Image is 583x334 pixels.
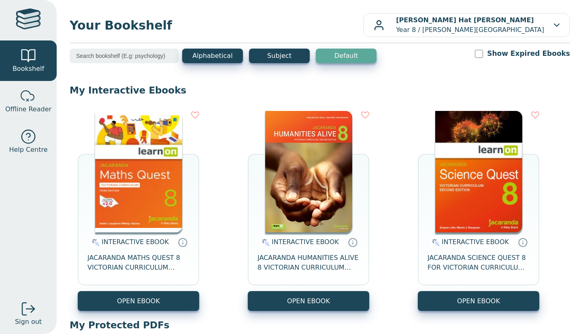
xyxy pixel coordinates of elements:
span: INTERACTIVE EBOOK [272,238,339,246]
img: interactive.svg [260,238,270,247]
span: Your Bookshelf [70,16,363,34]
a: Interactive eBooks are accessed online via the publisher’s portal. They contain interactive resou... [518,237,528,247]
span: INTERACTIVE EBOOK [102,238,169,246]
span: Help Centre [9,145,47,155]
button: Subject [249,49,310,63]
button: OPEN EBOOK [78,291,199,311]
span: JACARANDA SCIENCE QUEST 8 FOR VICTORIAN CURRICULUM LEARNON 2E EBOOK [428,253,530,272]
span: Sign out [15,317,42,327]
img: c004558a-e884-43ec-b87a-da9408141e80.jpg [95,111,182,232]
img: bee2d5d4-7b91-e911-a97e-0272d098c78b.jpg [265,111,352,232]
p: Year 8 / [PERSON_NAME][GEOGRAPHIC_DATA] [396,15,544,35]
input: Search bookshelf (E.g: psychology) [70,49,179,63]
p: My Interactive Ebooks [70,84,570,96]
button: [PERSON_NAME] Hat [PERSON_NAME]Year 8 / [PERSON_NAME][GEOGRAPHIC_DATA] [363,13,570,37]
img: interactive.svg [430,238,440,247]
b: [PERSON_NAME] Hat [PERSON_NAME] [396,16,534,24]
span: JACARANDA MATHS QUEST 8 VICTORIAN CURRICULUM LEARNON EBOOK 3E [87,253,189,272]
span: Bookshelf [13,64,44,74]
img: fffb2005-5288-ea11-a992-0272d098c78b.png [435,111,522,232]
button: OPEN EBOOK [248,291,369,311]
label: Show Expired Ebooks [487,49,570,59]
p: My Protected PDFs [70,319,570,331]
button: OPEN EBOOK [418,291,539,311]
span: JACARANDA HUMANITIES ALIVE 8 VICTORIAN CURRICULUM LEARNON EBOOK 2E [257,253,360,272]
img: interactive.svg [89,238,100,247]
a: Interactive eBooks are accessed online via the publisher’s portal. They contain interactive resou... [178,237,187,247]
span: INTERACTIVE EBOOK [442,238,509,246]
button: Default [316,49,377,63]
a: Interactive eBooks are accessed online via the publisher’s portal. They contain interactive resou... [348,237,357,247]
span: Offline Reader [5,104,51,114]
button: Alphabetical [182,49,243,63]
